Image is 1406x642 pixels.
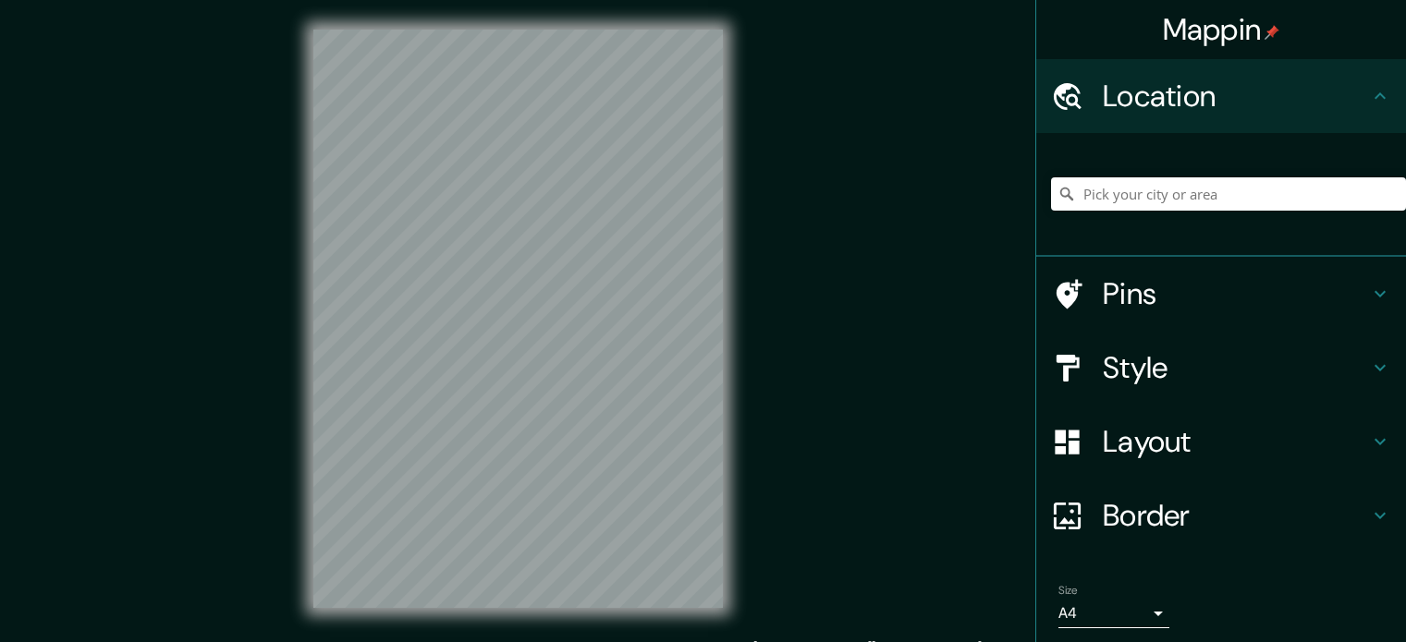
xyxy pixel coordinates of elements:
[1163,11,1280,48] h4: Mappin
[1058,599,1169,628] div: A4
[1103,497,1369,534] h4: Border
[1103,275,1369,312] h4: Pins
[1036,59,1406,133] div: Location
[1051,177,1406,211] input: Pick your city or area
[313,30,723,608] canvas: Map
[1036,257,1406,331] div: Pins
[1036,405,1406,478] div: Layout
[1058,583,1078,599] label: Size
[1036,478,1406,552] div: Border
[1265,25,1279,40] img: pin-icon.png
[1103,423,1369,460] h4: Layout
[1103,78,1369,115] h4: Location
[1103,349,1369,386] h4: Style
[1036,331,1406,405] div: Style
